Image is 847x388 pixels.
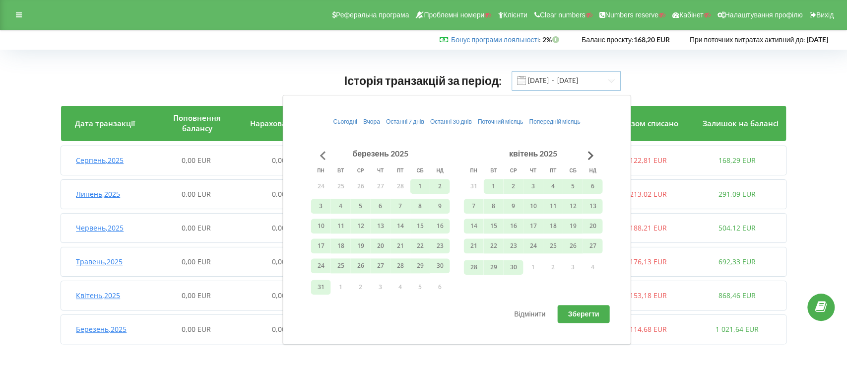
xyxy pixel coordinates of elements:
button: 15 [483,219,503,233]
th: четвер [523,163,543,178]
button: 1 [410,179,430,194]
strong: 2% [542,35,562,44]
th: четвер [370,163,390,178]
span: 1 021,64 EUR [716,324,759,334]
button: 3 [311,199,330,214]
span: Дата транзакції [75,118,135,128]
span: Клієнти [503,11,527,19]
span: 0,00 EUR [272,291,301,300]
span: Попередній місяць [529,118,580,125]
span: Липень , 2025 [76,189,120,199]
button: 13 [583,199,602,214]
th: неділя [583,163,602,178]
button: 8 [483,199,503,214]
span: Нараховано бонусів [250,118,326,128]
button: 12 [563,199,583,214]
span: 0,00 EUR [182,291,211,300]
button: 27 [370,179,390,194]
span: 0,00 EUR [182,324,211,334]
button: 11 [330,219,350,233]
span: Баланс проєкту: [582,35,634,44]
span: Поповнення балансу [173,113,221,133]
button: 6 [370,199,390,214]
button: 14 [390,219,410,233]
button: 25 [543,238,563,253]
button: 2 [350,280,370,295]
button: 26 [563,238,583,253]
button: 28 [390,258,410,273]
th: п’ятниця [390,163,410,178]
button: 19 [350,238,370,253]
button: 2 [503,179,523,194]
button: 23 [503,238,523,253]
button: 4 [543,179,563,194]
span: При поточних витратах активний до: [690,35,805,44]
strong: [DATE] [807,35,828,44]
th: вівторок [483,163,503,178]
span: 0,00 EUR [182,189,211,199]
button: Go to next month [581,146,600,165]
span: Останні 30 днів [430,118,472,125]
button: 16 [503,219,523,233]
button: 22 [410,238,430,253]
button: 24 [311,258,330,273]
button: 3 [370,280,390,295]
button: Go to previous month [313,146,332,165]
button: Відмінити [504,305,556,323]
th: субота [410,163,430,178]
button: 1 [523,260,543,275]
span: -213,02 EUR [627,189,667,199]
span: : [451,35,541,44]
th: середа [350,163,370,178]
button: 23 [430,238,450,253]
span: 0,00 EUR [182,257,211,266]
span: 291,09 EUR [718,189,756,199]
button: 25 [330,179,350,194]
span: -188,21 EUR [627,223,667,233]
span: 0,00 EUR [272,189,301,199]
button: 31 [311,280,330,295]
span: Квітень , 2025 [76,291,120,300]
button: 30 [503,260,523,275]
span: 0,00 EUR [272,155,301,165]
button: 18 [330,238,350,253]
button: 26 [350,258,370,273]
span: Кабінет [679,11,704,19]
span: 168,29 EUR [718,155,756,165]
a: Бонус програми лояльності [451,35,539,44]
span: Останні 7 днів [386,118,424,125]
button: 3 [523,179,543,194]
span: Червень , 2025 [76,223,124,233]
span: -176,13 EUR [627,257,667,266]
span: Реферальна програма [336,11,409,19]
span: Разом списано [622,118,678,128]
span: Clear numbers [540,11,586,19]
button: 20 [583,219,602,233]
span: Проблемні номери [424,11,484,19]
button: 10 [523,199,543,214]
th: понеділок [311,163,330,178]
button: 17 [523,219,543,233]
button: Зберегти [558,305,610,323]
span: Залишок на балансі [703,118,779,128]
th: неділя [430,163,450,178]
button: 25 [330,258,350,273]
span: -114,68 EUR [627,324,667,334]
button: 13 [370,219,390,233]
strong: 168,20 EUR [634,35,670,44]
button: 21 [390,238,410,253]
button: 9 [430,199,450,214]
button: 24 [523,238,543,253]
button: 4 [583,260,602,275]
span: Numbers reserve [605,11,658,19]
th: середа [503,163,523,178]
span: 0,00 EUR [182,223,211,233]
button: 5 [410,280,430,295]
span: 692,33 EUR [718,257,756,266]
button: 27 [370,258,390,273]
button: 20 [370,238,390,253]
th: понеділок [463,163,483,178]
span: 504,12 EUR [718,223,756,233]
button: 17 [311,238,330,253]
button: 1 [483,179,503,194]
